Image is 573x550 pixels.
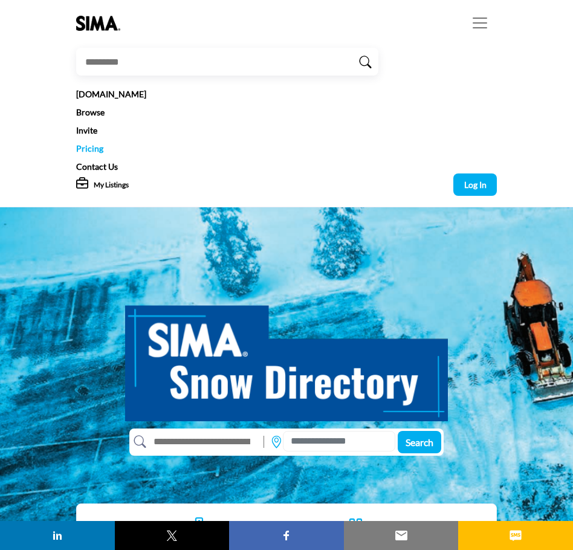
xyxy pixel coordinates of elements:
img: sms sharing button [508,528,523,543]
input: Search [76,48,354,76]
a: 1929 [208,518,237,532]
a: Invite [76,125,97,135]
a: Pricing [76,143,103,154]
span: Search [406,436,433,448]
img: Site Logo [76,16,126,31]
h5: My Listings [94,180,129,190]
a: [DOMAIN_NAME] [76,89,146,99]
button: Toggle navigation [463,11,497,35]
a: Contact Us [76,161,118,172]
img: facebook sharing button [279,528,294,543]
img: SIMA Snow Directory [125,292,448,421]
a: Browse [76,107,105,117]
img: Rectangle%203585.svg [261,433,267,451]
a: Go to Featured [348,517,363,534]
a: 1 [367,518,375,532]
img: twitter sharing button [164,528,179,543]
img: linkedin sharing button [50,528,65,543]
img: email sharing button [394,528,409,543]
span: Log In [464,180,487,190]
button: Log In [453,173,497,196]
div: My Listings [76,178,129,192]
button: Search [398,431,441,453]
